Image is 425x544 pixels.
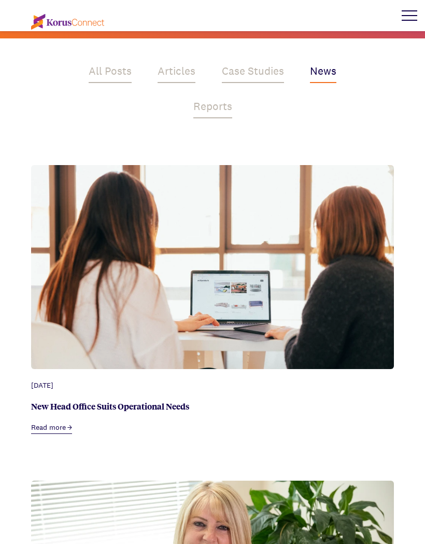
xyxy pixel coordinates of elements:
[31,380,394,391] div: [DATE]
[31,165,394,407] img: Image of Office workers looking at laptop
[31,422,72,434] a: Read more
[31,400,189,412] a: New Head Office Suits Operational Needs
[158,63,195,83] div: Articles
[310,63,336,83] div: News
[89,63,132,83] div: All Posts
[193,99,232,118] div: Reports
[31,14,104,30] img: korus-connect%2Fc5177985-88d5-491d-9cd7-4a1febad1357_logo.svg
[222,63,284,83] div: Case Studies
